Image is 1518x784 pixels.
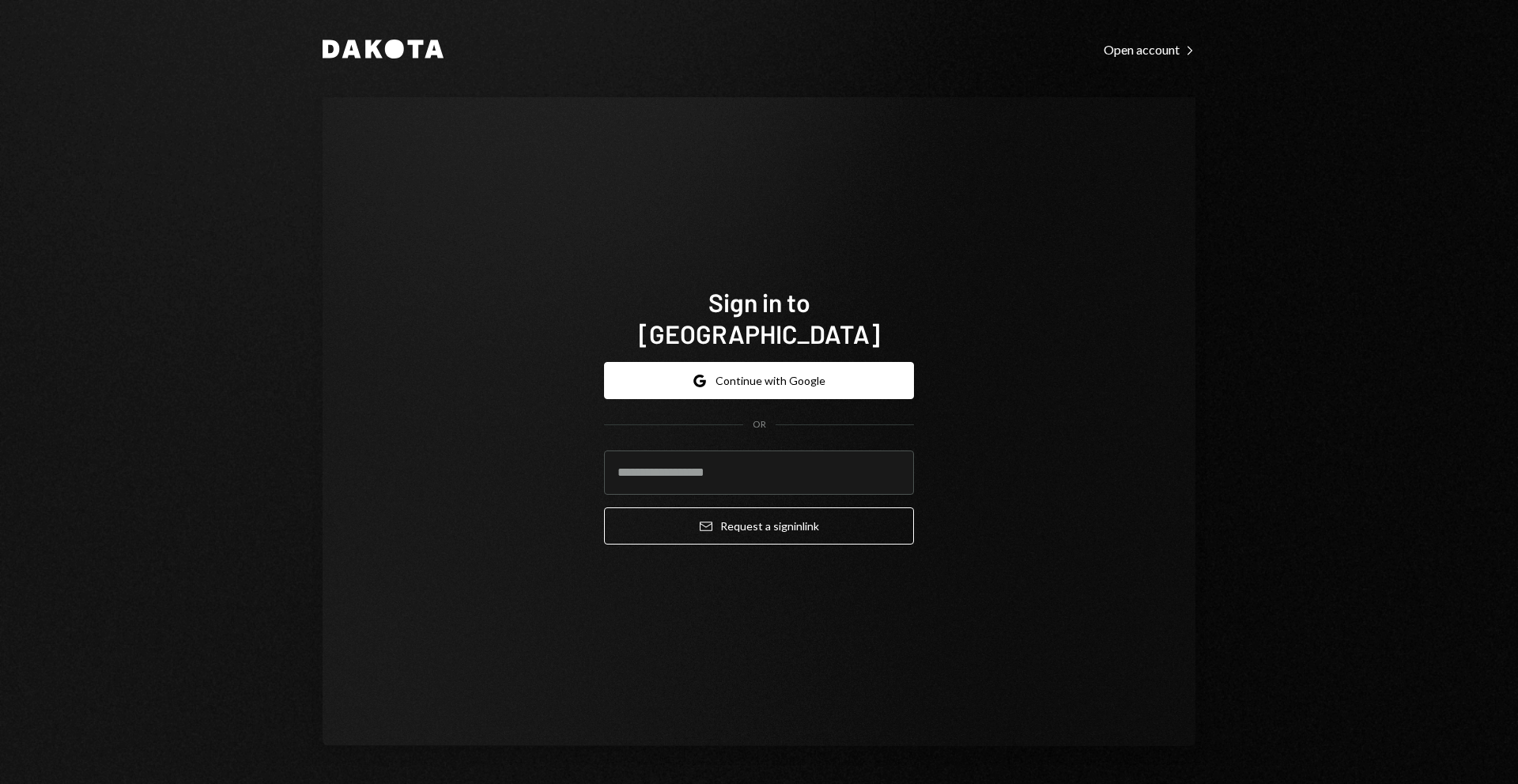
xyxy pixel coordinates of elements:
button: Request a signinlink [604,507,914,545]
h1: Sign in to [GEOGRAPHIC_DATA] [604,286,914,349]
div: Open account [1104,42,1195,58]
div: OR [753,418,766,432]
button: Continue with Google [604,362,914,399]
a: Open account [1104,40,1195,58]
